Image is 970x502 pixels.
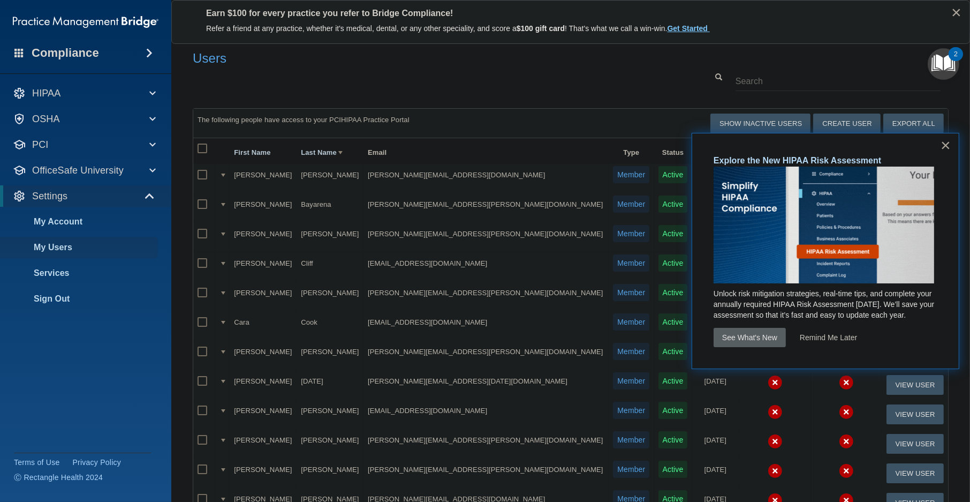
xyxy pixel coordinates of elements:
img: cross.ca9f0e7f.svg [768,404,783,419]
span: Member [613,461,649,478]
button: Close [951,4,961,21]
td: Bayarena [297,193,363,223]
button: Remind Me Later [791,328,866,347]
td: [DATE] [297,370,363,400]
td: [PERSON_NAME][EMAIL_ADDRESS][PERSON_NAME][DOMAIN_NAME] [363,223,609,252]
th: Status [654,138,692,164]
td: [PERSON_NAME] [230,400,297,429]
img: cross.ca9f0e7f.svg [839,404,854,419]
span: Active [658,431,688,448]
span: Active [658,196,688,213]
td: [PERSON_NAME] [230,252,297,282]
button: See What's New [714,328,786,347]
span: ! That's what we call a win-win. [565,24,668,33]
p: My Account [7,216,153,227]
td: Cook [297,311,363,341]
div: 2 [954,54,958,68]
td: [PERSON_NAME] [230,282,297,311]
span: Member [613,343,649,360]
p: OfficeSafe University [32,164,124,177]
td: [PERSON_NAME] [230,459,297,488]
td: [DATE] [692,459,739,488]
p: Explore the New HIPAA Risk Assessment [714,155,937,167]
img: PMB logo [13,11,158,33]
span: Member [613,284,649,301]
th: Email [363,138,609,164]
p: Settings [32,190,67,203]
input: Search [736,71,941,91]
button: Close [941,137,951,154]
span: Member [613,254,649,272]
td: [PERSON_NAME][EMAIL_ADDRESS][PERSON_NAME][DOMAIN_NAME] [363,282,609,311]
img: cross.ca9f0e7f.svg [839,434,854,449]
span: The following people have access to your PCIHIPAA Practice Portal [198,116,410,124]
span: Member [613,196,649,213]
td: [PERSON_NAME] [297,400,363,429]
span: Active [658,461,688,478]
button: View User [886,434,944,454]
a: First Name [234,146,270,159]
a: Privacy Policy [72,457,121,468]
td: [EMAIL_ADDRESS][DOMAIN_NAME] [363,311,609,341]
button: Show Inactive Users [710,114,810,133]
span: Active [658,284,688,301]
th: Type [609,138,654,164]
h4: Users [193,51,627,65]
img: cross.ca9f0e7f.svg [768,375,783,390]
td: [PERSON_NAME][EMAIL_ADDRESS][PERSON_NAME][DOMAIN_NAME] [363,459,609,488]
td: [PERSON_NAME] [230,193,297,223]
td: [PERSON_NAME] [297,282,363,311]
span: Member [613,166,649,183]
td: [DATE] [692,400,739,429]
p: PCI [32,138,48,151]
button: View User [886,375,944,395]
a: Export All [883,114,944,133]
button: Open Resource Center, 2 new notifications [928,48,959,80]
button: View User [886,463,944,483]
td: [PERSON_NAME] [297,223,363,252]
td: [PERSON_NAME] [230,429,297,459]
span: Active [658,166,688,183]
img: cross.ca9f0e7f.svg [839,463,854,478]
span: Active [658,225,688,242]
td: [PERSON_NAME][EMAIL_ADDRESS][PERSON_NAME][DOMAIN_NAME] [363,193,609,223]
td: [PERSON_NAME][EMAIL_ADDRESS][DATE][DOMAIN_NAME] [363,370,609,400]
td: [EMAIL_ADDRESS][DOMAIN_NAME] [363,400,609,429]
td: [PERSON_NAME] [230,164,297,193]
span: Member [613,431,649,448]
span: Active [658,372,688,389]
span: Active [658,313,688,331]
button: Create User [813,114,881,133]
td: [PERSON_NAME][EMAIL_ADDRESS][PERSON_NAME][DOMAIN_NAME] [363,341,609,370]
span: Ⓒ Rectangle Health 2024 [14,472,103,483]
p: My Users [7,242,153,253]
td: [PERSON_NAME] [297,459,363,488]
span: Active [658,254,688,272]
p: HIPAA [32,87,60,100]
span: Refer a friend at any practice, whether it's medical, dental, or any other speciality, and score a [206,24,517,33]
td: [PERSON_NAME] [297,341,363,370]
td: [PERSON_NAME] [230,370,297,400]
span: Member [613,313,649,331]
td: [PERSON_NAME][EMAIL_ADDRESS][DOMAIN_NAME] [363,164,609,193]
td: [PERSON_NAME] [297,164,363,193]
td: [DATE] [692,370,739,400]
td: [DATE] [692,429,739,459]
td: Cara [230,311,297,341]
td: [PERSON_NAME] [230,341,297,370]
strong: Get Started [668,24,708,33]
button: View User [886,404,944,424]
p: OSHA [32,113,60,125]
span: Member [613,402,649,419]
img: cross.ca9f0e7f.svg [839,375,854,390]
td: [PERSON_NAME][EMAIL_ADDRESS][PERSON_NAME][DOMAIN_NAME] [363,429,609,459]
a: Last Name [301,146,343,159]
td: Cliff [297,252,363,282]
p: Earn $100 for every practice you refer to Bridge Compliance! [206,8,935,18]
span: Active [658,343,688,360]
img: cross.ca9f0e7f.svg [768,463,783,478]
h4: Compliance [32,46,99,61]
td: [PERSON_NAME] [297,429,363,459]
td: [PERSON_NAME] [230,223,297,252]
img: cross.ca9f0e7f.svg [768,434,783,449]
